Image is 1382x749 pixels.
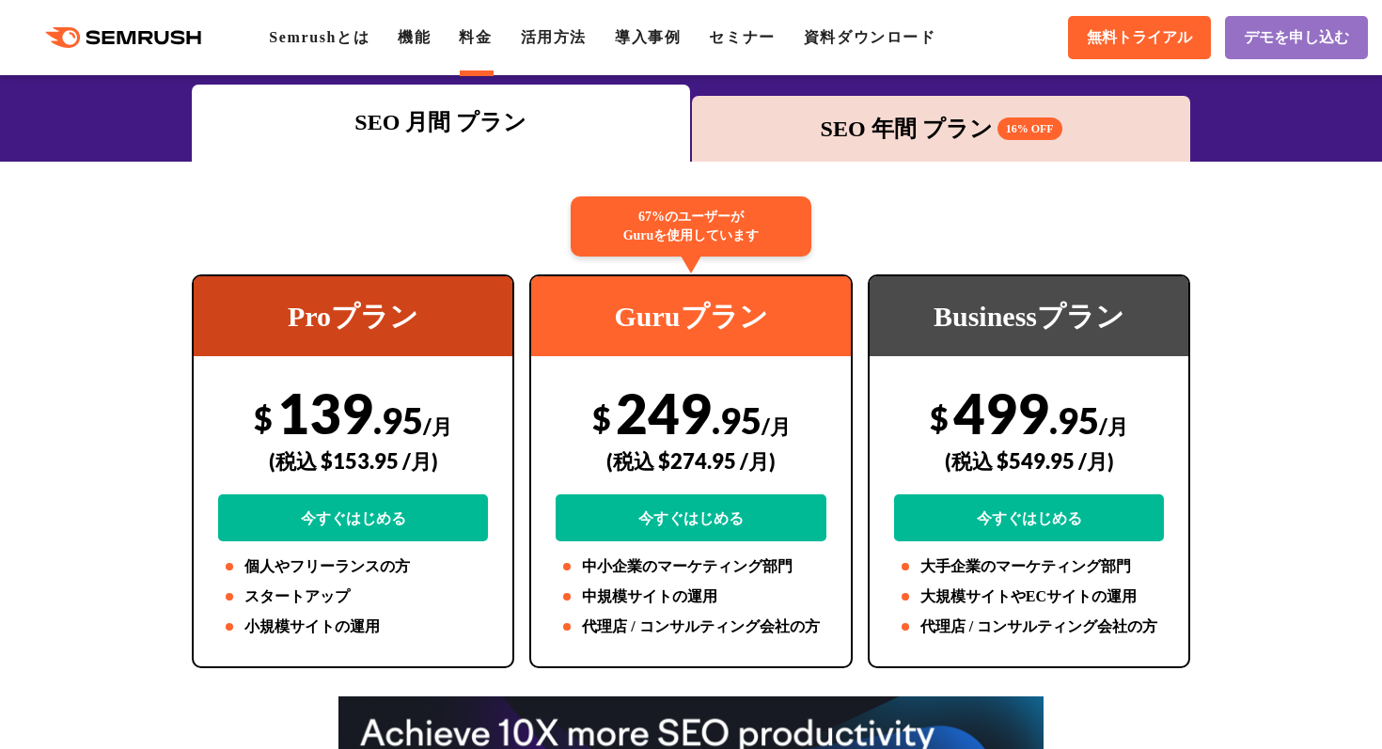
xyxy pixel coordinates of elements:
[521,29,587,45] a: 活用方法
[894,380,1165,541] div: 499
[701,112,1181,146] div: SEO 年間 プラン
[556,555,826,578] li: 中小企業のマーケティング部門
[556,616,826,638] li: 代理店 / コンサルティング会社の方
[254,398,273,437] span: $
[709,29,775,45] a: セミナー
[218,585,489,608] li: スタートアップ
[894,585,1165,608] li: 大規模サイトやECサイトの運用
[762,414,791,439] span: /月
[1099,414,1128,439] span: /月
[997,117,1062,140] span: 16% OFF
[556,585,826,608] li: 中規模サイトの運用
[1244,28,1349,48] span: デモを申し込む
[218,616,489,638] li: 小規模サイトの運用
[894,555,1165,578] li: 大手企業のマーケティング部門
[398,29,431,45] a: 機能
[218,428,489,494] div: (税込 $153.95 /月)
[423,414,452,439] span: /月
[592,398,611,437] span: $
[930,398,949,437] span: $
[269,29,369,45] a: Semrushとは
[1068,16,1211,59] a: 無料トライアル
[194,276,513,356] div: Proプラン
[804,29,936,45] a: 資料ダウンロード
[218,380,489,541] div: 139
[1225,16,1368,59] a: デモを申し込む
[894,428,1165,494] div: (税込 $549.95 /月)
[218,555,489,578] li: 個人やフリーランスの方
[870,276,1189,356] div: Businessプラン
[1087,28,1192,48] span: 無料トライアル
[218,494,489,541] a: 今すぐはじめる
[894,494,1165,541] a: 今すぐはじめる
[201,105,681,139] div: SEO 月間 プラン
[571,196,811,257] div: 67%のユーザーが Guruを使用しています
[531,276,851,356] div: Guruプラン
[556,494,826,541] a: 今すぐはじめる
[556,428,826,494] div: (税込 $274.95 /月)
[712,398,762,442] span: .95
[615,29,681,45] a: 導入事例
[894,616,1165,638] li: 代理店 / コンサルティング会社の方
[459,29,492,45] a: 料金
[1049,398,1099,442] span: .95
[556,380,826,541] div: 249
[373,398,423,442] span: .95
